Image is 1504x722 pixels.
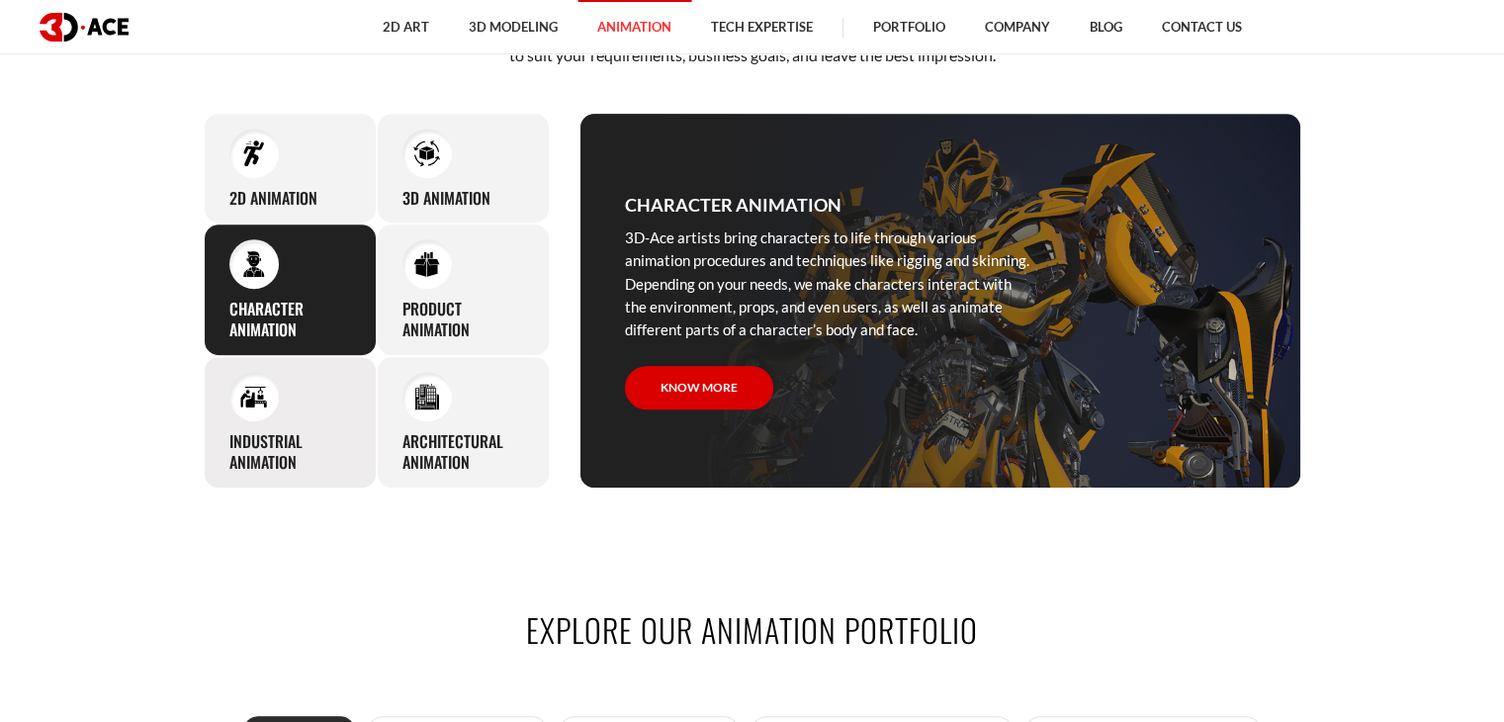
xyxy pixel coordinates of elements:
h3: Product animation [402,299,524,340]
img: Product animation [413,251,440,278]
img: 3D Animation [413,139,440,166]
h3: Character animation [625,191,841,219]
img: Industrial animation [240,384,267,410]
p: 3D-Ace artists bring characters to life through various animation procedures and techniques like ... [625,226,1030,342]
img: Character animation [240,251,267,278]
h3: 3D Animation [402,188,490,209]
img: 2D Animation [240,139,267,166]
h3: Industrial animation [229,431,351,473]
img: logo dark [40,13,129,42]
h3: 2D Animation [229,188,317,209]
h3: Character animation [229,299,351,340]
h3: Architectural animation [402,431,524,473]
a: Know more [625,366,773,410]
h2: Explore our animation portfolio [204,607,1301,652]
img: Architectural animation [413,384,440,410]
